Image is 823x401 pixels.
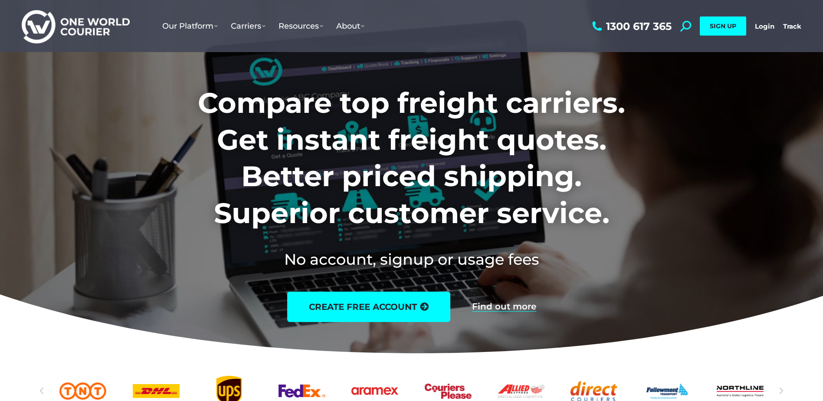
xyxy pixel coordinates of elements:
a: Our Platform [156,13,224,39]
a: Resources [272,13,330,39]
span: About [336,21,364,31]
span: Carriers [231,21,266,31]
a: SIGN UP [700,16,746,36]
a: create free account [287,292,450,322]
a: Carriers [224,13,272,39]
span: Our Platform [162,21,218,31]
span: Resources [279,21,323,31]
a: 1300 617 365 [590,21,672,32]
span: SIGN UP [710,22,736,30]
h1: Compare top freight carriers. Get instant freight quotes. Better priced shipping. Superior custom... [141,85,682,231]
a: Find out more [472,302,536,312]
h2: No account, signup or usage fees [141,249,682,270]
a: About [330,13,371,39]
a: Login [755,22,774,30]
a: Track [783,22,801,30]
img: One World Courier [22,9,130,44]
